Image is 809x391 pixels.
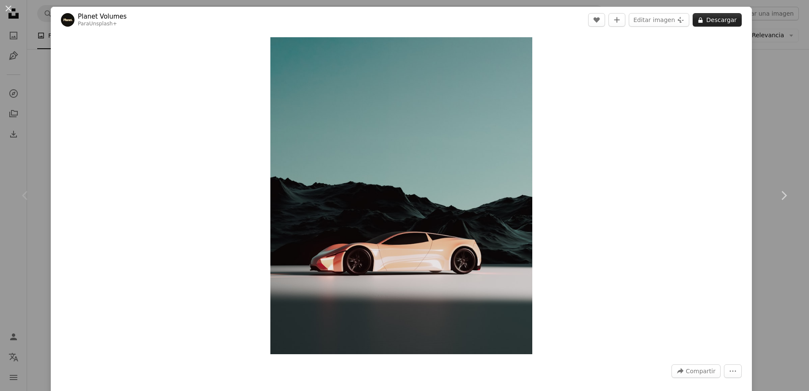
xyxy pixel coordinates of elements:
[758,155,809,236] a: Siguiente
[270,37,532,354] button: Ampliar en esta imagen
[671,364,721,378] button: Compartir esta imagen
[78,21,127,28] div: Para
[270,37,532,354] img: Un deportivo blanco frente a una cordillera
[588,13,605,27] button: Me gusta
[61,13,74,27] img: Ve al perfil de Planet Volumes
[629,13,689,27] button: Editar imagen
[608,13,625,27] button: Añade a la colección
[686,365,715,377] span: Compartir
[89,21,117,27] a: Unsplash+
[78,12,127,21] a: Planet Volumes
[693,13,742,27] button: Descargar
[724,364,742,378] button: Más acciones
